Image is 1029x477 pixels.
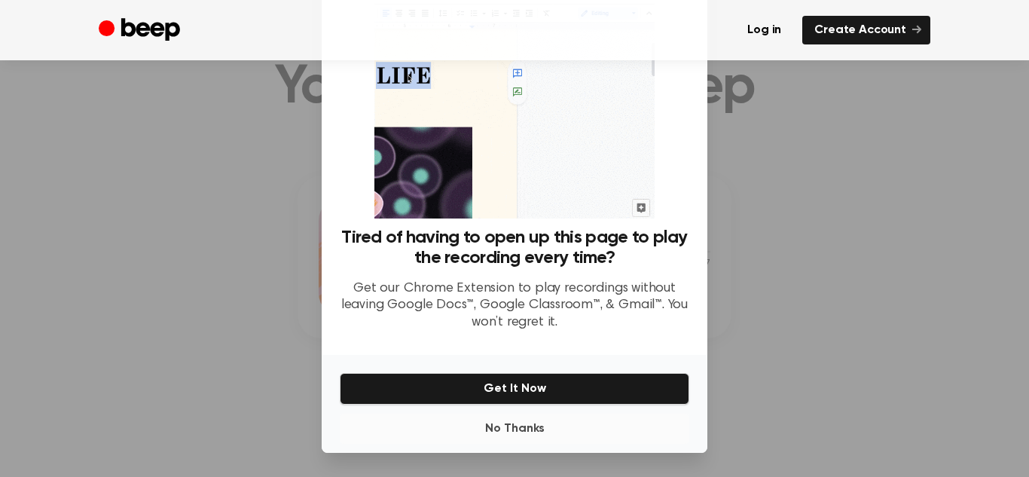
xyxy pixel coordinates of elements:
a: Beep [99,16,184,45]
button: No Thanks [340,414,689,444]
button: Get It Now [340,373,689,405]
a: Create Account [802,16,930,44]
a: Log in [735,16,793,44]
p: Get our Chrome Extension to play recordings without leaving Google Docs™, Google Classroom™, & Gm... [340,280,689,332]
h3: Tired of having to open up this page to play the recording every time? [340,228,689,268]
